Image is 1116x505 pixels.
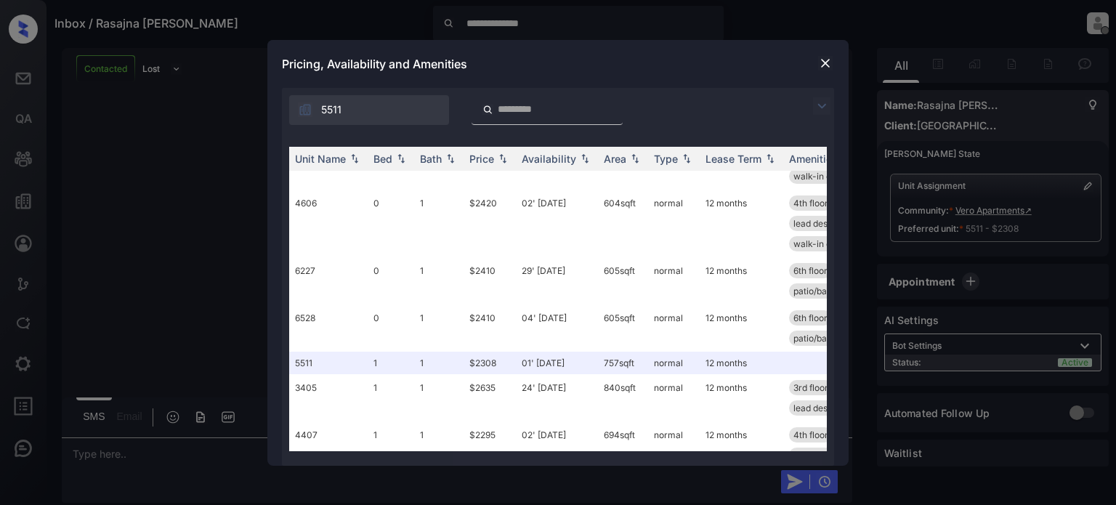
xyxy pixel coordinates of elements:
[598,374,648,421] td: 840 sqft
[414,374,464,421] td: 1
[443,153,458,163] img: sorting
[420,153,442,165] div: Bath
[516,304,598,352] td: 04' [DATE]
[347,153,362,163] img: sorting
[298,102,312,117] img: icon-zuma
[516,190,598,257] td: 02' [DATE]
[654,153,678,165] div: Type
[368,421,414,469] td: 1
[289,304,368,352] td: 6528
[700,374,783,421] td: 12 months
[516,421,598,469] td: 02' [DATE]
[289,352,368,374] td: 5511
[793,171,851,182] span: walk-in closet
[414,304,464,352] td: 1
[793,198,828,209] span: 4th floor
[700,190,783,257] td: 12 months
[818,56,833,70] img: close
[464,352,516,374] td: $2308
[793,238,851,249] span: walk-in closet
[648,421,700,469] td: normal
[793,403,864,413] span: lead design pac...
[469,153,494,165] div: Price
[648,374,700,421] td: normal
[705,153,761,165] div: Lease Term
[578,153,592,163] img: sorting
[648,257,700,304] td: normal
[793,333,849,344] span: patio/balcony
[321,102,341,118] span: 5511
[368,190,414,257] td: 0
[628,153,642,163] img: sorting
[598,304,648,352] td: 605 sqft
[679,153,694,163] img: sorting
[648,352,700,374] td: normal
[464,374,516,421] td: $2635
[394,153,408,163] img: sorting
[793,429,828,440] span: 4th floor
[516,374,598,421] td: 24' [DATE]
[368,257,414,304] td: 0
[793,265,828,276] span: 6th floor
[793,450,851,461] span: walk-in closet
[793,286,849,296] span: patio/balcony
[789,153,838,165] div: Amenities
[414,352,464,374] td: 1
[464,421,516,469] td: $2295
[604,153,626,165] div: Area
[464,190,516,257] td: $2420
[700,257,783,304] td: 12 months
[464,257,516,304] td: $2410
[516,257,598,304] td: 29' [DATE]
[516,352,598,374] td: 01' [DATE]
[793,218,864,229] span: lead design pac...
[700,421,783,469] td: 12 months
[700,304,783,352] td: 12 months
[598,352,648,374] td: 757 sqft
[295,153,346,165] div: Unit Name
[522,153,576,165] div: Availability
[700,352,783,374] td: 12 months
[368,374,414,421] td: 1
[464,304,516,352] td: $2410
[598,257,648,304] td: 605 sqft
[289,190,368,257] td: 4606
[368,304,414,352] td: 0
[793,312,828,323] span: 6th floor
[289,421,368,469] td: 4407
[267,40,849,88] div: Pricing, Availability and Amenities
[496,153,510,163] img: sorting
[414,421,464,469] td: 1
[482,103,493,116] img: icon-zuma
[373,153,392,165] div: Bed
[648,190,700,257] td: normal
[368,352,414,374] td: 1
[598,190,648,257] td: 604 sqft
[414,257,464,304] td: 1
[648,304,700,352] td: normal
[763,153,777,163] img: sorting
[289,257,368,304] td: 6227
[289,374,368,421] td: 3405
[813,97,830,115] img: icon-zuma
[414,190,464,257] td: 1
[598,421,648,469] td: 694 sqft
[793,382,828,393] span: 3rd floor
